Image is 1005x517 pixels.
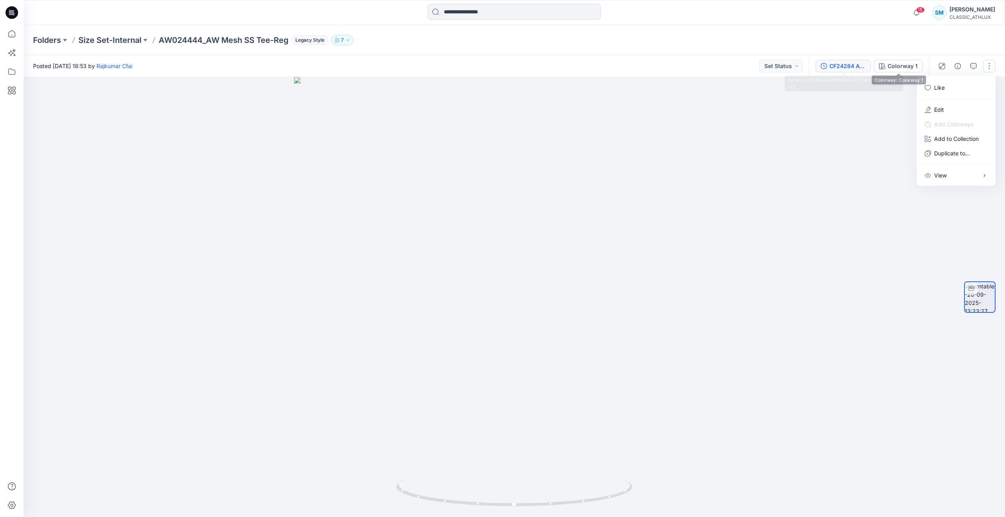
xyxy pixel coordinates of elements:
[949,5,995,14] div: [PERSON_NAME]
[292,35,328,45] span: Legacy Style
[816,60,871,72] button: CF24284 AW024444-PP-08-22-25-WORK FILE
[874,60,923,72] button: Colorway 1
[159,35,289,46] p: AW024444_AW Mesh SS Tee-Reg
[829,62,866,70] div: CF24284 AW024444-PP-08-22-25-WORK FILE
[934,105,944,114] a: Edit
[96,63,132,69] a: Rajkumar Cfai
[331,35,354,46] button: 7
[78,35,141,46] a: Size Set-Internal
[932,6,946,20] div: SM
[289,35,328,46] button: Legacy Style
[951,60,964,72] button: Details
[33,35,61,46] a: Folders
[934,83,945,92] p: Like
[33,62,132,70] span: Posted [DATE] 18:53 by
[949,14,995,20] div: CLASSIC_ATHLUX
[341,36,344,44] p: 7
[934,135,979,143] p: Add to Collection
[934,149,970,157] p: Duplicate to...
[965,282,995,312] img: turntable-20-09-2025-13:23:27
[934,171,947,179] p: View
[916,7,925,13] span: 15
[888,62,918,70] div: Colorway 1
